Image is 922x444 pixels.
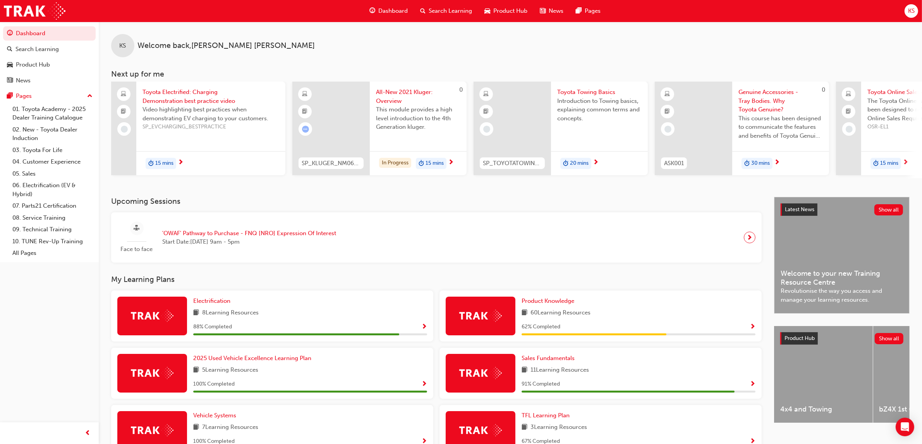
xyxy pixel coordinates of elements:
[484,107,489,117] span: booktick-icon
[750,379,755,389] button: Show Progress
[493,7,527,15] span: Product Hub
[421,379,427,389] button: Show Progress
[4,2,65,20] img: Trak
[459,367,502,379] img: Trak
[376,105,460,131] span: This module provides a high level introduction to the 4th Generation kluger.
[193,323,232,331] span: 88 % Completed
[785,206,814,213] span: Latest News
[3,89,96,103] button: Pages
[750,322,755,332] button: Show Progress
[781,203,903,216] a: Latest NewsShow all
[880,159,898,168] span: 15 mins
[302,126,309,133] span: learningRecordVerb_ATTEMPT-icon
[111,197,762,206] h3: Upcoming Sessions
[846,107,852,117] span: booktick-icon
[3,73,96,88] a: News
[781,287,903,304] span: Revolutionise the way you access and manage your learning resources.
[780,332,903,345] a: Product HubShow all
[483,126,490,133] span: learningRecordVerb_NONE-icon
[873,159,879,169] span: duration-icon
[751,159,770,168] span: 30 mins
[534,3,570,19] a: news-iconNews
[874,204,903,215] button: Show all
[846,89,852,99] span: laptop-icon
[9,179,96,200] a: 06. Electrification (EV & Hybrid)
[131,424,173,436] img: Trak
[7,46,12,53] span: search-icon
[483,159,542,168] span: SP_TOYOTATOWING_0424
[193,365,199,375] span: book-icon
[302,89,308,99] span: learningResourceType_ELEARNING-icon
[9,144,96,156] a: 03. Toyota For Life
[448,159,454,166] span: next-icon
[429,7,472,15] span: Search Learning
[162,229,336,238] span: 'OWAF' Pathway to Purchase - FNQ [NRO] Expression Of Interest
[522,412,570,419] span: TFL Learning Plan
[570,3,607,19] a: pages-iconPages
[302,159,361,168] span: SP_KLUGER_NM0621_EL01
[459,310,502,322] img: Trak
[193,380,235,389] span: 100 % Completed
[193,297,234,306] a: Electrification
[738,114,823,140] span: This course has been designed to communicate the features and benefits of Toyota Genuine Tray Bod...
[16,60,50,69] div: Product Hub
[419,159,424,169] span: duration-icon
[522,297,577,306] a: Product Knowledge
[522,308,527,318] span: book-icon
[522,354,578,363] a: Sales Fundamentals
[143,123,279,131] span: SP_EVCHARGING_BESTPRACTICE
[522,323,560,331] span: 62 % Completed
[421,381,427,388] span: Show Progress
[531,365,589,375] span: 11 Learning Resources
[522,423,527,432] span: book-icon
[905,4,918,18] button: KS
[531,423,587,432] span: 3 Learning Resources
[478,3,534,19] a: car-iconProduct Hub
[540,6,546,16] span: news-icon
[111,82,285,175] a: Toyota Electrified: Charging Demonstration best practice videoVideo highlighting best practices w...
[193,297,230,304] span: Electrification
[781,269,903,287] span: Welcome to your new Training Resource Centre
[780,405,867,414] span: 4x4 and Towing
[363,3,414,19] a: guage-iconDashboard
[655,82,829,175] a: 0ASK001Genuine Accessories - Tray Bodies. Why Toyota Genuine?This course has been designed to com...
[664,159,684,168] span: ASK001
[378,7,408,15] span: Dashboard
[193,412,236,419] span: Vehicle Systems
[774,197,910,314] a: Latest NewsShow allWelcome to your new Training Resource CentreRevolutionise the way you access a...
[117,219,755,257] a: Face to face'OWAF' Pathway to Purchase - FNQ [NRO] Expression Of InterestStart Date:[DATE] 9am - 5pm
[846,126,853,133] span: learningRecordVerb_NONE-icon
[131,310,173,322] img: Trak
[896,418,914,436] div: Open Intercom Messenger
[875,333,904,344] button: Show all
[522,411,573,420] a: TFL Learning Plan
[744,159,750,169] span: duration-icon
[522,297,574,304] span: Product Knowledge
[16,92,32,101] div: Pages
[908,7,915,15] span: KS
[121,126,128,133] span: learningRecordVerb_NONE-icon
[9,212,96,224] a: 08. Service Training
[111,275,762,284] h3: My Learning Plans
[459,424,502,436] img: Trak
[302,107,308,117] span: booktick-icon
[522,365,527,375] span: book-icon
[421,322,427,332] button: Show Progress
[193,411,239,420] a: Vehicle Systems
[9,224,96,236] a: 09. Technical Training
[155,159,173,168] span: 15 mins
[193,354,314,363] a: 2025 Used Vehicle Excellence Learning Plan
[9,168,96,180] a: 05. Sales
[193,308,199,318] span: book-icon
[134,224,140,233] span: sessionType_FACE_TO_FACE-icon
[585,7,601,15] span: Pages
[576,6,582,16] span: pages-icon
[148,159,154,169] span: duration-icon
[178,159,184,166] span: next-icon
[9,200,96,212] a: 07. Parts21 Certification
[143,88,279,105] span: Toyota Electrified: Charging Demonstration best practice video
[7,93,13,100] span: pages-icon
[420,6,426,16] span: search-icon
